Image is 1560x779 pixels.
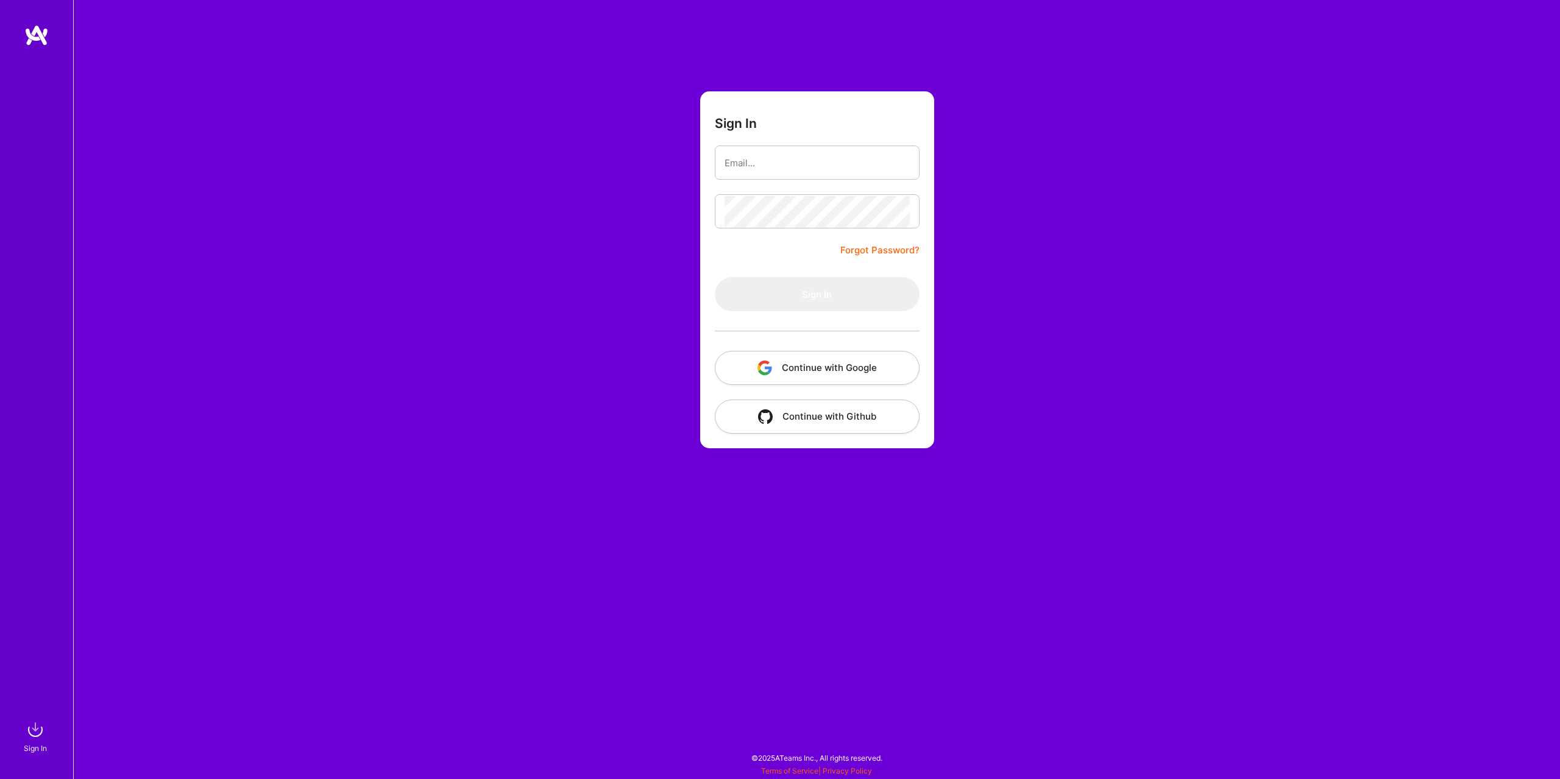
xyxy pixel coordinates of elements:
[823,766,872,775] a: Privacy Policy
[73,742,1560,773] div: © 2025 ATeams Inc., All rights reserved.
[715,277,920,311] button: Sign In
[26,717,48,755] a: sign inSign In
[761,766,818,775] a: Terms of Service
[715,351,920,385] button: Continue with Google
[758,409,773,424] img: icon
[24,742,47,755] div: Sign In
[715,400,920,434] button: Continue with Github
[761,766,872,775] span: |
[715,116,757,131] h3: Sign In
[24,24,49,46] img: logo
[725,147,910,178] input: Email...
[757,361,772,375] img: icon
[840,243,920,258] a: Forgot Password?
[23,717,48,742] img: sign in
